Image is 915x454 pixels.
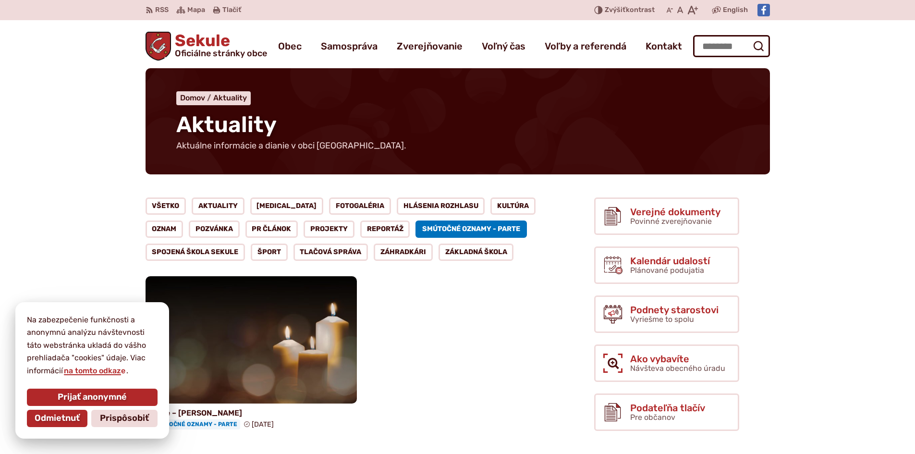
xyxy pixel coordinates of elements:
[278,33,302,60] a: Obec
[149,408,353,417] h4: Parte – [PERSON_NAME]
[630,403,705,413] span: Podateľňa tlačív
[630,364,725,373] span: Návšteva obecného úradu
[189,221,240,238] a: Pozvánka
[594,393,739,431] a: Podateľňa tlačív Pre občanov
[27,314,158,377] p: Na zabezpečenie funkčnosti a anonymnú analýzu návštevnosti táto webstránka ukladá do vášho prehli...
[723,4,748,16] span: English
[146,276,357,433] a: Parte – [PERSON_NAME] Smútočné oznamy - parte [DATE]
[245,221,298,238] a: PR článok
[171,33,267,58] span: Sekule
[630,305,719,315] span: Podnety starostovi
[439,244,514,261] a: Základná škola
[213,93,247,102] a: Aktuality
[146,244,245,261] a: Spojená škola Sekule
[304,221,354,238] a: Projekty
[360,221,410,238] a: Reportáž
[594,246,739,284] a: Kalendár udalostí Plánované podujatia
[605,6,626,14] span: Zvýšiť
[251,244,288,261] a: Šport
[630,354,725,364] span: Ako vybavíte
[250,197,324,215] a: [MEDICAL_DATA]
[149,419,240,429] span: Smútočné oznamy - parte
[180,93,205,102] span: Domov
[630,266,704,275] span: Plánované podujatia
[146,32,171,61] img: Prejsť na domovskú stránku
[180,93,213,102] a: Domov
[415,221,527,238] a: Smútočné oznamy - parte
[187,4,205,16] span: Mapa
[293,244,368,261] a: Tlačová správa
[594,295,739,333] a: Podnety starostovi Vyriešme to spolu
[35,413,80,424] span: Odmietnuť
[329,197,391,215] a: Fotogaléria
[482,33,525,60] a: Voľný čas
[397,33,463,60] a: Zverejňovanie
[155,4,169,16] span: RSS
[63,366,126,375] a: na tomto odkaze
[721,4,750,16] a: English
[757,4,770,16] img: Prejsť na Facebook stránku
[146,197,186,215] a: Všetko
[646,33,682,60] a: Kontakt
[630,217,712,226] span: Povinné zverejňovanie
[630,256,710,266] span: Kalendár udalostí
[91,410,158,427] button: Prispôsobiť
[594,344,739,382] a: Ako vybavíte Návšteva obecného úradu
[594,197,739,235] a: Verejné dokumenty Povinné zverejňovanie
[146,32,268,61] a: Logo Sekule, prejsť na domovskú stránku.
[630,207,720,217] span: Verejné dokumenty
[545,33,626,60] a: Voľby a referendá
[630,413,675,422] span: Pre občanov
[192,197,244,215] a: Aktuality
[100,413,149,424] span: Prispôsobiť
[630,315,694,324] span: Vyriešme to spolu
[58,392,127,403] span: Prijať anonymné
[222,6,241,14] span: Tlačiť
[27,389,158,406] button: Prijať anonymné
[176,141,407,151] p: Aktuálne informácie a dianie v obci [GEOGRAPHIC_DATA].
[175,49,267,58] span: Oficiálne stránky obce
[374,244,433,261] a: Záhradkári
[321,33,378,60] a: Samospráva
[176,111,277,138] span: Aktuality
[252,420,274,429] span: [DATE]
[27,410,87,427] button: Odmietnuť
[397,197,485,215] a: Hlásenia rozhlasu
[605,6,655,14] span: kontrast
[146,221,183,238] a: Oznam
[490,197,536,215] a: Kultúra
